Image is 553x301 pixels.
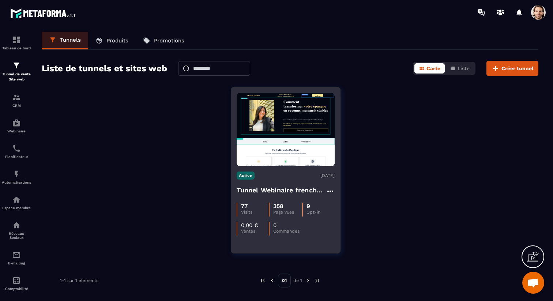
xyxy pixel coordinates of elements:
img: next [305,277,311,284]
p: Automatisations [2,180,31,184]
p: 358 [273,203,283,210]
img: scheduler [12,144,21,153]
img: prev [269,277,275,284]
h4: Tunnel Webinaire frenchy partners [237,185,326,195]
p: 01 [278,274,291,287]
p: Page vues [273,210,302,215]
a: Promotions [136,32,192,49]
img: formation [12,93,21,102]
p: Webinaire [2,129,31,133]
a: Tunnels [42,32,88,49]
div: Ouvrir le chat [522,272,544,294]
p: Ventes [241,229,269,234]
a: automationsautomationsWebinaire [2,113,31,139]
p: [DATE] [320,173,335,178]
p: E-mailing [2,261,31,265]
button: Créer tunnel [486,61,538,76]
p: de 1 [293,278,302,283]
img: logo [10,7,76,20]
a: automationsautomationsEspace membre [2,190,31,215]
p: 0,00 € [241,222,258,229]
p: Tunnel de vente Site web [2,72,31,82]
a: formationformationTunnel de vente Site web [2,56,31,87]
img: formation [12,35,21,44]
a: accountantaccountantComptabilité [2,271,31,296]
h2: Liste de tunnels et sites web [42,61,167,76]
img: image [237,93,335,166]
a: emailemailE-mailing [2,245,31,271]
img: social-network [12,221,21,230]
img: formation [12,61,21,70]
p: Tunnels [60,37,81,43]
a: social-networksocial-networkRéseaux Sociaux [2,215,31,245]
p: 0 [273,222,276,229]
p: CRM [2,104,31,108]
p: Visits [241,210,269,215]
p: Planificateur [2,155,31,159]
p: Tableau de bord [2,46,31,50]
img: next [314,277,320,284]
p: Opt-in [306,210,334,215]
button: Liste [445,63,474,74]
p: Commandes [273,229,301,234]
a: formationformationTableau de bord [2,30,31,56]
p: Active [237,172,255,180]
p: Produits [106,37,128,44]
a: Produits [88,32,136,49]
p: 9 [306,203,310,210]
p: Comptabilité [2,287,31,291]
a: formationformationCRM [2,87,31,113]
img: automations [12,195,21,204]
img: automations [12,170,21,178]
a: schedulerschedulerPlanificateur [2,139,31,164]
p: 1-1 sur 1 éléments [60,278,98,283]
button: Carte [414,63,445,74]
p: 77 [241,203,248,210]
a: automationsautomationsAutomatisations [2,164,31,190]
img: email [12,251,21,259]
p: Réseaux Sociaux [2,232,31,240]
p: Espace membre [2,206,31,210]
span: Carte [426,65,440,71]
img: prev [260,277,266,284]
span: Créer tunnel [501,65,534,72]
img: accountant [12,276,21,285]
span: Liste [458,65,470,71]
img: automations [12,118,21,127]
p: Promotions [154,37,184,44]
